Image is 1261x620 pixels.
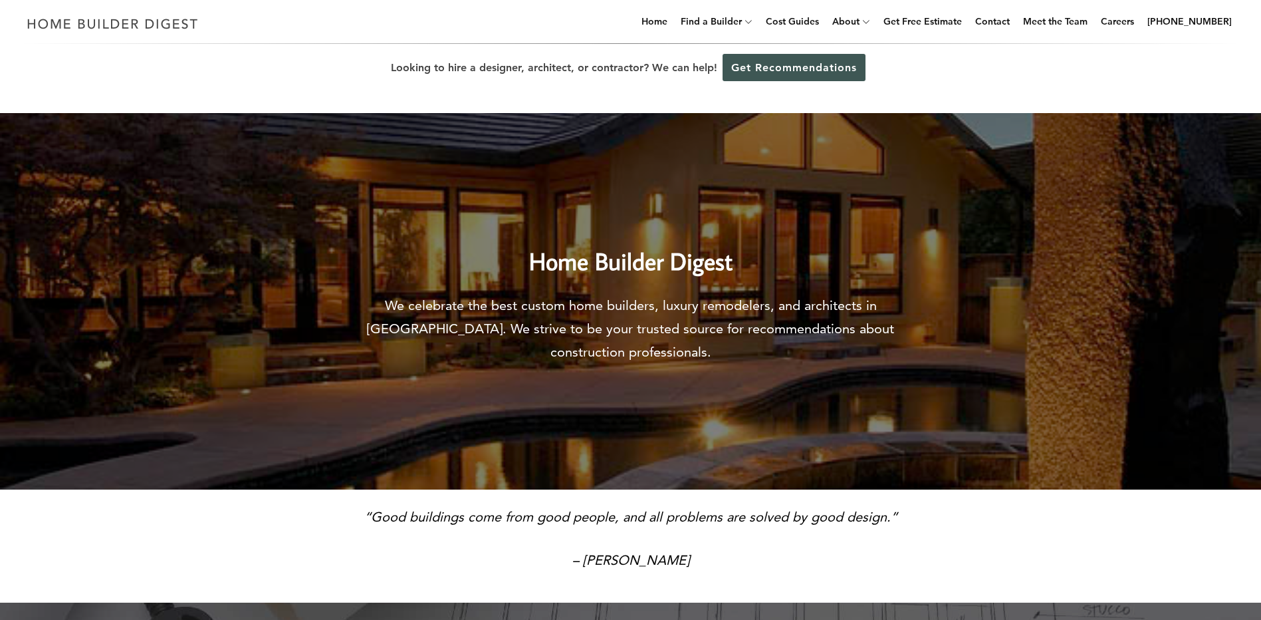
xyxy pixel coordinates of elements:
h2: Home Builder Digest [348,220,913,279]
em: “Good buildings come from good people, and all problems are solved by good design.” [364,509,897,525]
p: We celebrate the best custom home builders, luxury remodelers, and architects in [GEOGRAPHIC_DATA... [348,294,913,364]
em: – [PERSON_NAME] [572,552,689,568]
a: Get Recommendations [723,54,865,81]
img: Home Builder Digest [21,11,204,37]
